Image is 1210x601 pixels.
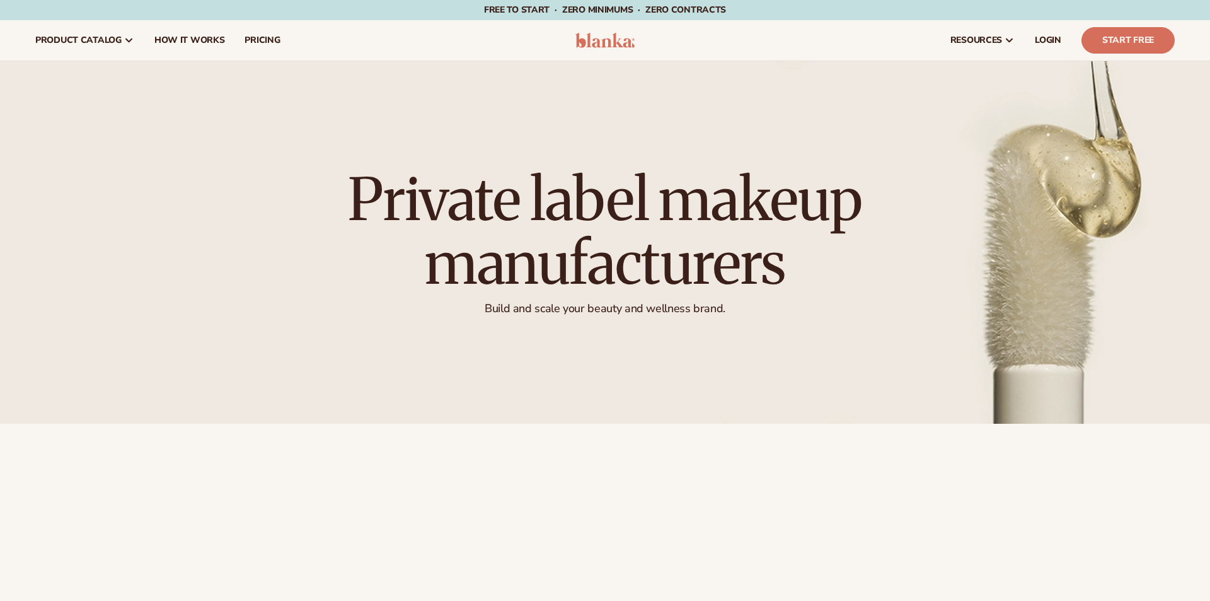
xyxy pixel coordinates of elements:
[144,20,235,61] a: How It Works
[575,33,635,48] img: logo
[25,20,144,61] a: product catalog
[1081,27,1175,54] a: Start Free
[484,4,726,16] span: Free to start · ZERO minimums · ZERO contracts
[1035,35,1061,45] span: LOGIN
[154,35,225,45] span: How It Works
[245,35,280,45] span: pricing
[325,168,885,295] h2: Private label makeup manufacturers
[234,20,290,61] a: pricing
[950,35,1002,45] span: resources
[1025,20,1071,61] a: LOGIN
[940,20,1025,61] a: resources
[325,302,885,317] p: Build and scale your beauty and wellness brand.
[35,35,122,45] span: product catalog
